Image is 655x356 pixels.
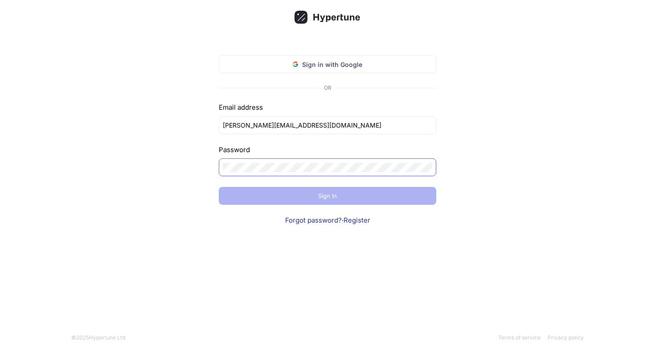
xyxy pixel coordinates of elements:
[223,120,432,130] input: Email address
[344,216,370,224] a: Register
[219,187,436,205] button: Sign In
[219,215,436,226] div: ·
[219,103,436,113] div: Email address
[318,193,337,199] span: Sign In
[219,145,436,155] div: Password
[71,334,125,342] div: © 2025 Hypertune Ltd
[498,334,540,341] a: Terms of service
[548,334,584,341] a: Privacy policy
[219,55,436,73] button: Sign in with Google
[285,216,342,224] a: Forgot password?
[302,60,362,69] span: Sign in with Google
[324,84,332,92] div: OR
